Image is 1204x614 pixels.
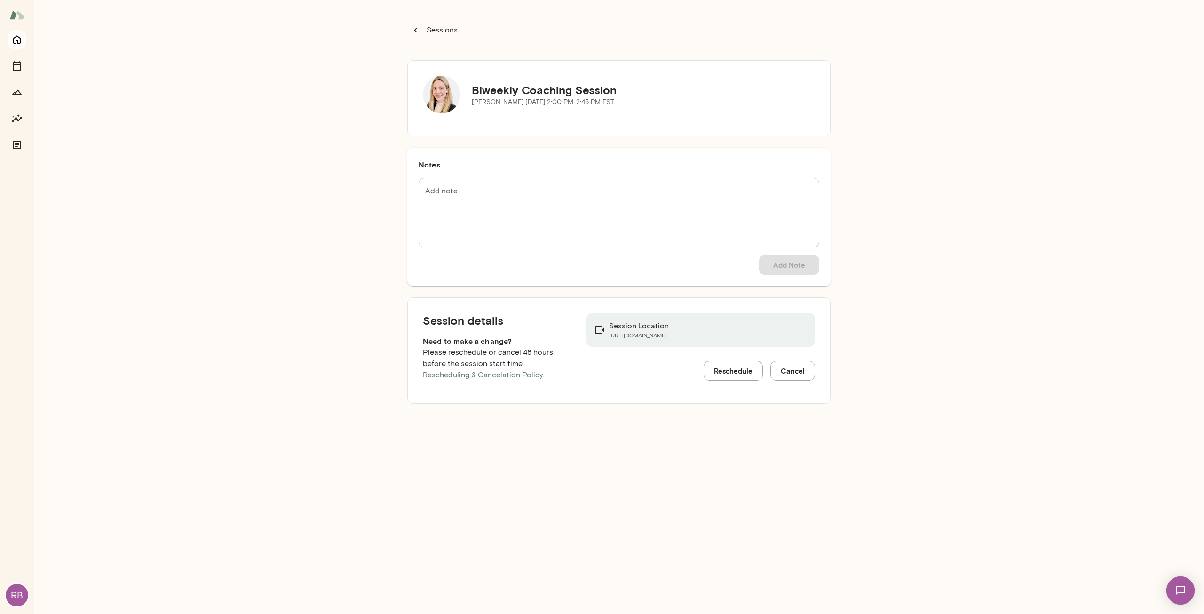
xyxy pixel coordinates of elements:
button: Documents [8,136,26,154]
div: RB [6,584,28,606]
img: Anna Syrkis [423,76,460,113]
button: Insights [8,109,26,128]
img: Mento [9,6,24,24]
a: [URL][DOMAIN_NAME] [609,332,669,339]
a: Rescheduling & Cancelation Policy. [423,370,544,379]
p: Sessions [425,24,458,36]
button: Sessions [8,56,26,75]
button: Growth Plan [8,83,26,102]
p: [PERSON_NAME] · [DATE] · 2:00 PM-2:45 PM EST [472,97,617,107]
h6: Need to make a change? [423,335,571,347]
button: Reschedule [704,361,763,381]
h5: Biweekly Coaching Session [472,82,617,97]
button: Cancel [770,361,815,381]
h5: Session details [423,313,571,328]
p: Please reschedule or cancel 48 hours before the session start time. [423,347,571,381]
button: Sessions [407,21,463,40]
p: Session Location [609,320,669,332]
h6: Notes [419,159,819,170]
button: Home [8,30,26,49]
